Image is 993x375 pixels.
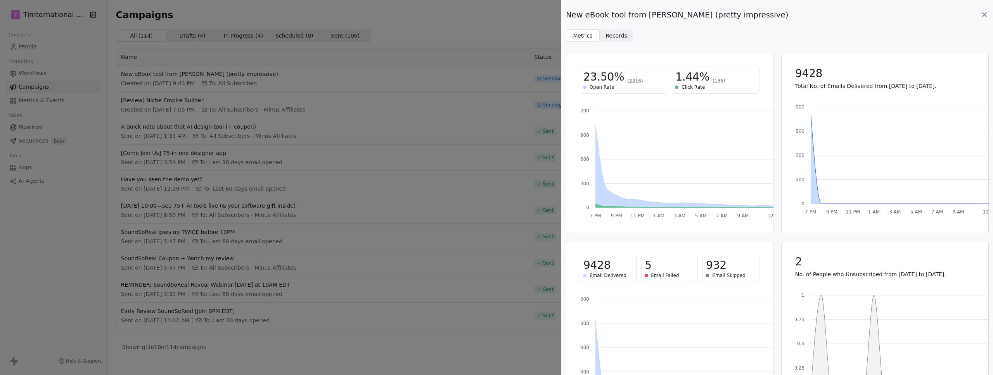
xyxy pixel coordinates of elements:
span: 1.44% [675,70,709,84]
tspan: 9 PM [611,213,622,218]
tspan: 2500 [792,177,804,182]
span: (2216) [628,78,643,84]
tspan: 0 [586,205,589,210]
span: New eBook tool from [PERSON_NAME] (pretty impressive) [566,9,788,20]
tspan: 300 [580,181,589,186]
span: Open Rate [590,84,614,90]
tspan: 1 AM [868,209,880,215]
span: Email Delivered [590,272,626,279]
span: 9428 [583,258,611,272]
span: Email Failed [651,272,679,279]
span: Email Skipped [712,272,746,279]
tspan: 7 AM [716,213,728,218]
tspan: 7 PM [805,209,816,215]
span: 2 [795,255,802,269]
tspan: 0.75 [794,317,804,322]
tspan: 0 [801,201,804,206]
span: 932 [706,258,727,272]
tspan: 5000 [792,153,804,158]
tspan: 11 PM [846,209,860,215]
tspan: 12 PM [768,213,782,218]
tspan: 6000 [577,345,589,350]
tspan: 600 [580,157,589,162]
tspan: 1 [801,292,804,298]
tspan: 3000 [577,369,589,375]
p: Total No. of Emails Delivered from [DATE] to [DATE]. [795,82,975,90]
tspan: 0.25 [794,365,804,371]
span: 5 [645,258,652,272]
tspan: 7500 [792,129,804,134]
span: 23.50% [583,70,625,84]
span: Records [605,32,627,40]
tspan: 9 AM [737,213,749,218]
tspan: 1 AM [653,213,664,218]
tspan: 0.5 [797,341,804,346]
span: (136) [713,78,725,84]
tspan: 5 AM [910,209,922,215]
tspan: 3 AM [889,209,901,215]
span: 9428 [795,67,822,81]
tspan: 9 AM [952,209,964,215]
tspan: 7 AM [931,209,943,215]
tspan: 9000 [577,321,589,326]
tspan: 9 PM [826,209,837,215]
tspan: 5 AM [695,213,707,218]
tspan: 11 PM [630,213,645,218]
tspan: 900 [580,132,589,138]
tspan: 7 PM [590,213,601,218]
tspan: 10000 [789,104,804,110]
p: No. of People who Unsubscribed from [DATE] to [DATE]. [795,270,975,278]
tspan: 12000 [574,296,589,302]
tspan: 3 AM [674,213,685,218]
span: Click Rate [682,84,705,90]
tspan: 1200 [577,108,589,114]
